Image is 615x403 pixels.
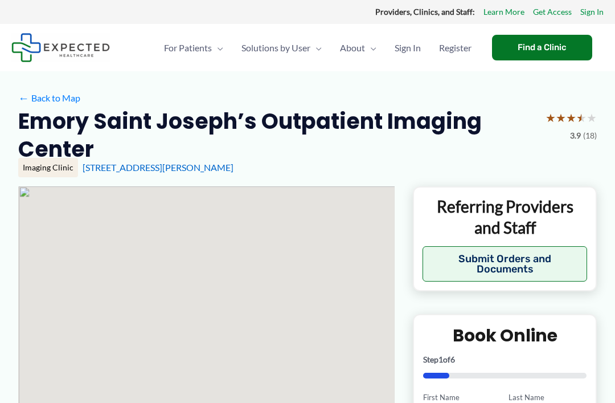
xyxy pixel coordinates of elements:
[439,28,471,68] span: Register
[212,28,223,68] span: Menu Toggle
[331,28,386,68] a: AboutMenu Toggle
[423,196,587,238] p: Referring Providers and Staff
[423,246,587,282] button: Submit Orders and Documents
[375,7,475,17] strong: Providers, Clinics, and Staff:
[423,356,587,364] p: Step of
[450,355,455,364] span: 6
[155,28,481,68] nav: Primary Site Navigation
[580,5,604,19] a: Sign In
[492,35,592,60] a: Find a Clinic
[583,128,597,143] span: (18)
[546,107,556,128] span: ★
[438,355,443,364] span: 1
[566,107,576,128] span: ★
[556,107,566,128] span: ★
[241,28,310,68] span: Solutions by User
[423,392,501,403] label: First Name
[386,28,430,68] a: Sign In
[164,28,212,68] span: For Patients
[533,5,572,19] a: Get Access
[340,28,365,68] span: About
[395,28,421,68] span: Sign In
[483,5,524,19] a: Learn More
[570,128,581,143] span: 3.9
[430,28,481,68] a: Register
[83,162,233,173] a: [STREET_ADDRESS][PERSON_NAME]
[509,392,587,403] label: Last Name
[310,28,322,68] span: Menu Toggle
[576,107,587,128] span: ★
[587,107,597,128] span: ★
[18,92,29,103] span: ←
[18,89,80,107] a: ←Back to Map
[18,107,536,164] h2: Emory Saint Joseph’s Outpatient Imaging Center
[155,28,232,68] a: For PatientsMenu Toggle
[423,324,587,347] h2: Book Online
[11,33,110,62] img: Expected Healthcare Logo - side, dark font, small
[232,28,331,68] a: Solutions by UserMenu Toggle
[18,158,78,177] div: Imaging Clinic
[365,28,376,68] span: Menu Toggle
